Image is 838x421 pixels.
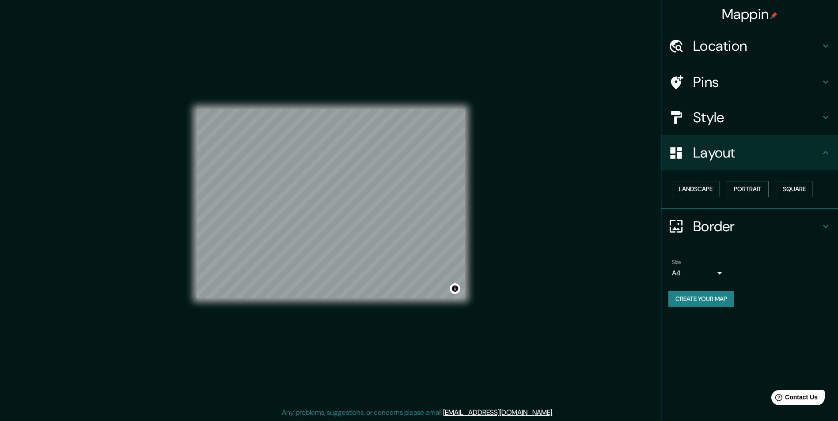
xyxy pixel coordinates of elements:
[554,407,555,418] div: .
[672,258,681,266] label: Size
[661,209,838,244] div: Border
[693,37,820,55] h4: Location
[661,64,838,100] div: Pins
[672,181,720,197] button: Landscape
[722,5,778,23] h4: Mappin
[776,181,813,197] button: Square
[668,291,734,307] button: Create your map
[693,73,820,91] h4: Pins
[672,266,725,280] div: A4
[661,135,838,170] div: Layout
[693,109,820,126] h4: Style
[727,181,769,197] button: Portrait
[661,28,838,64] div: Location
[450,283,460,294] button: Toggle attribution
[693,144,820,162] h4: Layout
[661,100,838,135] div: Style
[770,12,777,19] img: pin-icon.png
[197,109,465,298] canvas: Map
[759,387,828,411] iframe: Help widget launcher
[555,407,557,418] div: .
[443,408,552,417] a: [EMAIL_ADDRESS][DOMAIN_NAME]
[693,218,820,235] h4: Border
[282,407,554,418] p: Any problems, suggestions, or concerns please email .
